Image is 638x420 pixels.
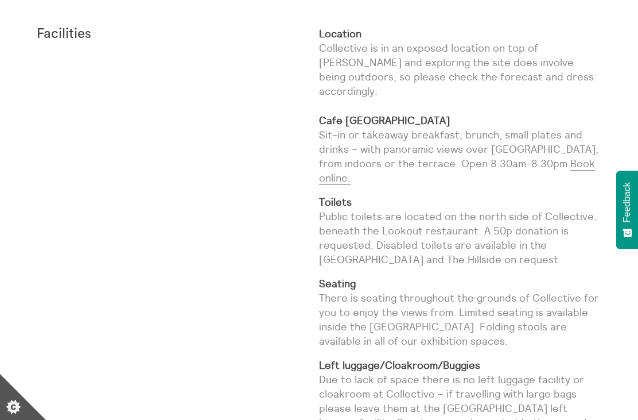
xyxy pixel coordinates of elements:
[319,195,601,267] p: Public toilets are located on the north side of Collective, beneath the Lookout restaurant. A 50p...
[319,26,601,186] p: Collective is in an exposed location on top of [PERSON_NAME] and exploring the site does involve ...
[319,195,352,209] strong: Toilets
[37,27,91,41] strong: Facilities
[319,157,595,185] a: Book online.
[319,27,361,40] strong: Location
[319,276,601,349] p: There is seating throughout the grounds of Collective for you to enjoy the views from. Limited se...
[622,182,632,222] span: Feedback
[319,359,480,372] strong: Left luggage/Cloakroom/Buggies
[616,171,638,249] button: Feedback - Show survey
[319,114,450,127] strong: Cafe [GEOGRAPHIC_DATA]
[319,277,356,290] strong: Seating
